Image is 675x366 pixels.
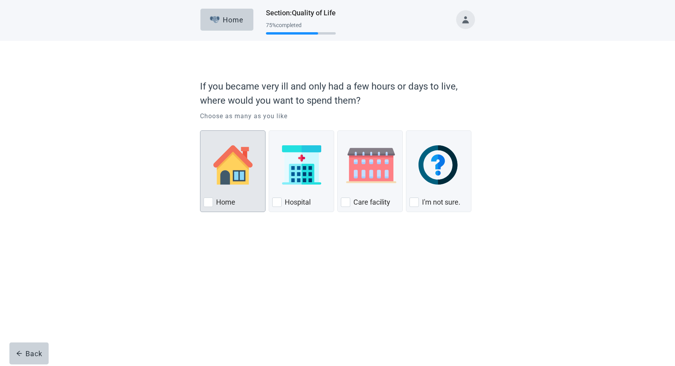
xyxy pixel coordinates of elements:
[269,130,334,212] div: Hospital, checkbox, not checked
[266,22,336,28] div: 75 % completed
[406,130,471,212] div: I'm not sure., checkbox, not checked
[16,350,22,357] span: arrow-left
[210,16,220,23] img: Elephant
[337,130,403,212] div: Care Facility, checkbox, not checked
[456,10,475,29] button: Toggle account menu
[16,350,42,357] div: Back
[422,198,460,207] label: I'm not sure.
[210,16,244,24] div: Home
[200,112,475,121] p: Choose as many as you like
[266,19,336,38] div: Progress section
[266,7,336,18] h1: Section : Quality of Life
[353,198,390,207] label: Care facility
[285,198,311,207] label: Hospital
[200,130,266,212] div: Home, checkbox, not checked
[216,198,235,207] label: Home
[200,9,253,31] button: ElephantHome
[200,79,471,108] p: If you became very ill and only had a few hours or days to live, where would you want to spend them?
[9,342,49,364] button: arrow-leftBack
